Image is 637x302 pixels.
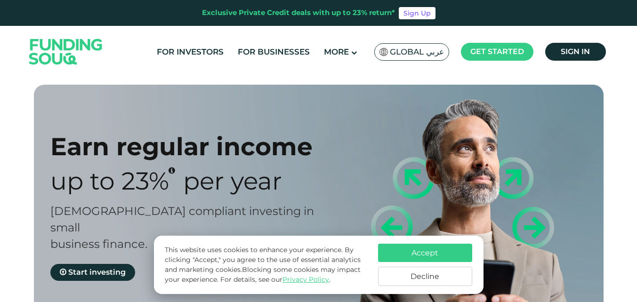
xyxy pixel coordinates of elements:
div: Exclusive Private Credit deals with up to 23% return* [202,8,395,18]
span: Start investing [68,268,126,277]
span: Get started [470,47,524,56]
div: Earn regular income [50,132,335,161]
a: Sign in [545,43,606,61]
span: Blocking some cookies may impact your experience. [165,265,361,284]
span: Per Year [183,166,282,196]
a: For Businesses [235,44,312,60]
button: Accept [378,244,472,262]
img: SA Flag [379,48,388,56]
span: Global عربي [390,47,444,57]
span: Sign in [561,47,590,56]
a: For Investors [154,44,226,60]
span: For details, see our . [220,275,331,284]
p: This website uses cookies to enhance your experience. By clicking "Accept," you agree to the use ... [165,245,368,285]
span: More [324,47,349,56]
button: Decline [378,267,472,286]
i: 23% IRR (expected) ~ 15% Net yield (expected) [169,167,175,174]
img: Logo [20,28,112,75]
span: Up to 23% [50,166,169,196]
a: Start investing [50,264,135,281]
a: Sign Up [399,7,435,19]
span: [DEMOGRAPHIC_DATA] compliant investing in small business finance. [50,204,314,251]
a: Privacy Policy [282,275,329,284]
